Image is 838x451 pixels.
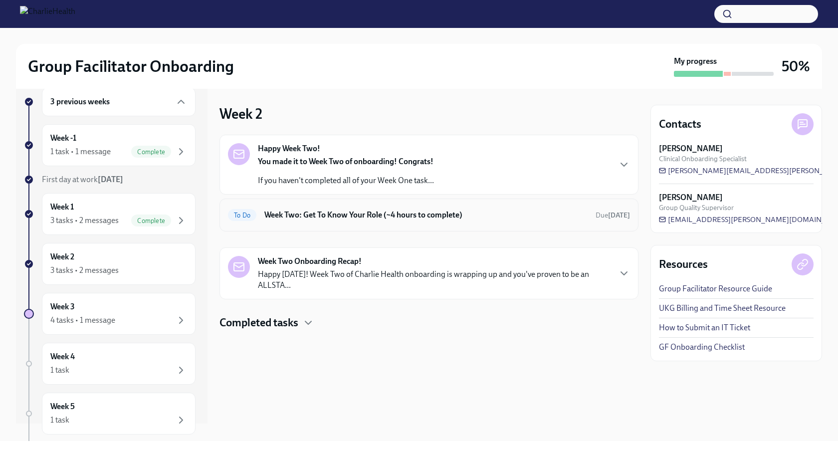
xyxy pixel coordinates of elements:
[131,217,171,225] span: Complete
[50,133,76,144] h6: Week -1
[50,401,75,412] h6: Week 5
[659,203,734,213] span: Group Quality Supervisor
[20,6,75,22] img: CharlieHealth
[50,315,115,326] div: 4 tasks • 1 message
[659,117,701,132] h4: Contacts
[264,210,588,221] h6: Week Two: Get To Know Your Role (~4 hours to complete)
[50,215,119,226] div: 3 tasks • 2 messages
[50,301,75,312] h6: Week 3
[50,96,110,107] h6: 3 previous weeks
[659,257,708,272] h4: Resources
[50,146,111,157] div: 1 task • 1 message
[219,315,298,330] h4: Completed tasks
[42,175,123,184] span: First day at work
[258,175,434,186] p: If you haven't completed all of your Week One task...
[24,343,196,385] a: Week 41 task
[258,143,320,154] strong: Happy Week Two!
[258,157,433,166] strong: You made it to Week Two of onboarding! Congrats!
[258,269,610,291] p: Happy [DATE]! Week Two of Charlie Health onboarding is wrapping up and you've proven to be an ALL...
[659,342,745,353] a: GF Onboarding Checklist
[228,207,630,223] a: To DoWeek Two: Get To Know Your Role (~4 hours to complete)Due[DATE]
[50,415,69,426] div: 1 task
[24,293,196,335] a: Week 34 tasks • 1 message
[50,265,119,276] div: 3 tasks • 2 messages
[219,315,638,330] div: Completed tasks
[24,193,196,235] a: Week 13 tasks • 2 messagesComplete
[596,211,630,220] span: Due
[258,256,362,267] strong: Week Two Onboarding Recap!
[42,87,196,116] div: 3 previous weeks
[50,351,75,362] h6: Week 4
[50,251,74,262] h6: Week 2
[24,174,196,185] a: First day at work[DATE]
[659,283,772,294] a: Group Facilitator Resource Guide
[608,211,630,220] strong: [DATE]
[659,322,750,333] a: How to Submit an IT Ticket
[659,303,786,314] a: UKG Billing and Time Sheet Resource
[24,393,196,435] a: Week 51 task
[659,154,747,164] span: Clinical Onboarding Specialist
[596,211,630,220] span: August 11th, 2025 10:00
[50,202,74,213] h6: Week 1
[228,212,256,219] span: To Do
[98,175,123,184] strong: [DATE]
[24,243,196,285] a: Week 23 tasks • 2 messages
[674,56,717,67] strong: My progress
[24,124,196,166] a: Week -11 task • 1 messageComplete
[659,192,723,203] strong: [PERSON_NAME]
[131,148,171,156] span: Complete
[659,143,723,154] strong: [PERSON_NAME]
[28,56,234,76] h2: Group Facilitator Onboarding
[50,365,69,376] div: 1 task
[219,105,262,123] h3: Week 2
[782,57,810,75] h3: 50%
